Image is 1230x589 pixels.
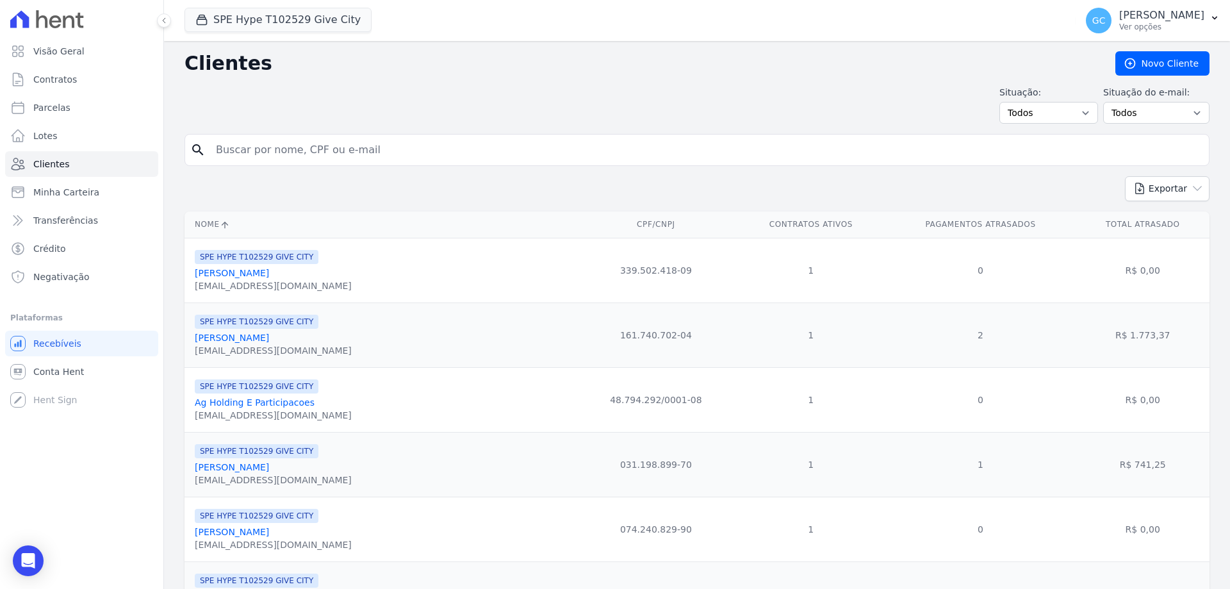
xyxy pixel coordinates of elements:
div: [EMAIL_ADDRESS][DOMAIN_NAME] [195,409,352,422]
span: SPE HYPE T102529 GIVE CITY [195,315,318,329]
td: R$ 741,25 [1076,432,1209,497]
a: [PERSON_NAME] [195,462,269,472]
td: R$ 0,00 [1076,367,1209,432]
span: Negativação [33,270,90,283]
span: Conta Hent [33,365,84,378]
td: 48.794.292/0001-08 [575,367,737,432]
th: Nome [184,212,575,238]
input: Buscar por nome, CPF ou e-mail [208,137,1204,163]
span: SPE HYPE T102529 GIVE CITY [195,250,318,264]
span: SPE HYPE T102529 GIVE CITY [195,444,318,458]
td: 339.502.418-09 [575,238,737,303]
span: Visão Geral [33,45,85,58]
button: Exportar [1125,176,1209,201]
a: [PERSON_NAME] [195,268,269,278]
a: [PERSON_NAME] [195,333,269,343]
span: SPE HYPE T102529 GIVE CITY [195,574,318,588]
a: Visão Geral [5,38,158,64]
p: Ver opções [1119,22,1204,32]
span: SPE HYPE T102529 GIVE CITY [195,509,318,523]
a: Clientes [5,151,158,177]
th: Pagamentos Atrasados [885,212,1076,238]
div: [EMAIL_ADDRESS][DOMAIN_NAME] [195,344,352,357]
span: Parcelas [33,101,70,114]
td: 031.198.899-70 [575,432,737,497]
th: Contratos Ativos [737,212,885,238]
td: 1 [737,497,885,561]
a: Contratos [5,67,158,92]
a: Conta Hent [5,359,158,385]
td: 161.740.702-04 [575,303,737,367]
td: 074.240.829-90 [575,497,737,561]
div: Plataformas [10,310,153,326]
td: 0 [885,497,1076,561]
td: 1 [737,432,885,497]
td: 1 [737,367,885,432]
td: 1 [737,303,885,367]
a: Ag Holding E Participacoes [195,397,315,408]
button: GC [PERSON_NAME] Ver opções [1076,3,1230,38]
td: 0 [885,238,1076,303]
span: SPE HYPE T102529 GIVE CITY [195,379,318,394]
td: R$ 1.773,37 [1076,303,1209,367]
td: 1 [885,432,1076,497]
div: Open Intercom Messenger [13,545,44,576]
a: Crédito [5,236,158,261]
td: R$ 0,00 [1076,497,1209,561]
button: SPE Hype T102529 Give City [184,8,372,32]
div: [EMAIL_ADDRESS][DOMAIN_NAME] [195,474,352,486]
span: Recebíveis [33,337,81,350]
span: Minha Carteira [33,186,99,199]
a: [PERSON_NAME] [195,527,269,537]
a: Transferências [5,208,158,233]
div: [EMAIL_ADDRESS][DOMAIN_NAME] [195,279,352,292]
span: Crédito [33,242,66,255]
a: Lotes [5,123,158,149]
div: [EMAIL_ADDRESS][DOMAIN_NAME] [195,538,352,551]
label: Situação: [999,86,1098,99]
span: Clientes [33,158,69,170]
span: GC [1092,16,1106,25]
h2: Clientes [184,52,1095,75]
a: Minha Carteira [5,179,158,205]
td: 2 [885,303,1076,367]
span: Lotes [33,129,58,142]
i: search [190,142,206,158]
p: [PERSON_NAME] [1119,9,1204,22]
a: Negativação [5,264,158,290]
th: Total Atrasado [1076,212,1209,238]
span: Contratos [33,73,77,86]
th: CPF/CNPJ [575,212,737,238]
a: Parcelas [5,95,158,120]
td: R$ 0,00 [1076,238,1209,303]
span: Transferências [33,214,98,227]
a: Novo Cliente [1115,51,1209,76]
td: 1 [737,238,885,303]
label: Situação do e-mail: [1103,86,1209,99]
td: 0 [885,367,1076,432]
a: Recebíveis [5,331,158,356]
